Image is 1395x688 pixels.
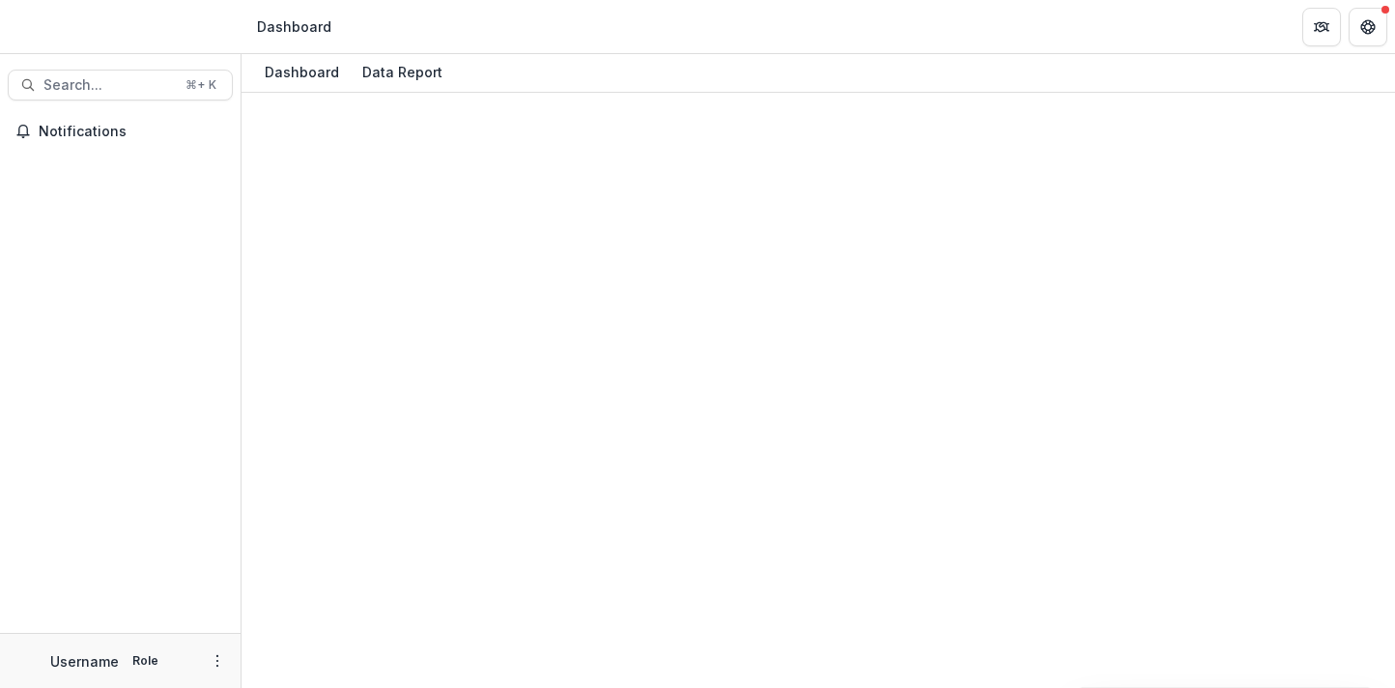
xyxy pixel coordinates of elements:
div: ⌘ + K [182,74,220,96]
a: Data Report [355,54,450,92]
button: More [206,649,229,673]
p: Role [127,652,164,670]
div: Dashboard [257,58,347,86]
button: Get Help [1349,8,1387,46]
span: Search... [43,77,174,94]
nav: breadcrumb [249,13,339,41]
p: Username [50,651,119,672]
button: Notifications [8,116,233,147]
span: Notifications [39,124,225,140]
a: Dashboard [257,54,347,92]
div: Dashboard [257,16,331,37]
button: Partners [1302,8,1341,46]
button: Search... [8,70,233,100]
div: Data Report [355,58,450,86]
